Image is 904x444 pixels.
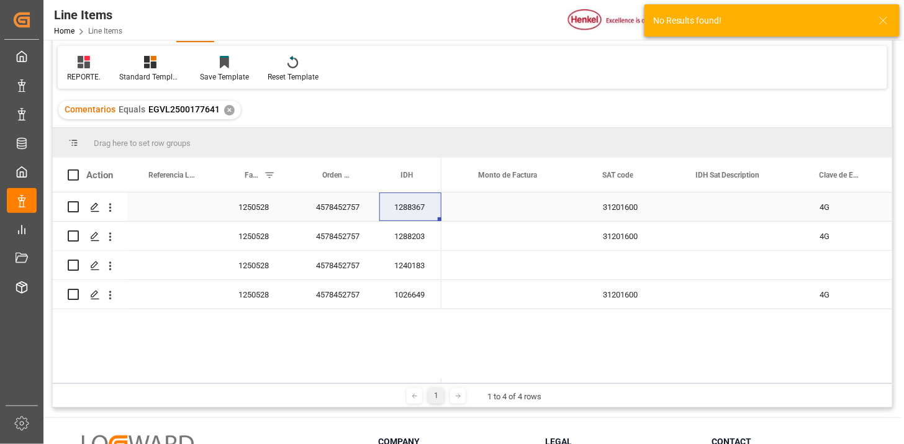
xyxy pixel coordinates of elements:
[54,27,75,35] a: Home
[805,222,888,250] div: 4G
[588,193,681,221] div: 31201600
[148,104,220,114] span: EGVL2500177641
[588,222,681,250] div: 31201600
[478,171,537,179] span: Monto de Factura
[322,171,353,179] span: Orden de Compra
[301,222,379,250] div: 4578452757
[119,104,145,114] span: Equals
[820,171,862,179] span: Clave de Embalaje
[245,171,259,179] span: Factura Comercial
[86,170,113,181] div: Action
[53,280,441,309] div: Press SPACE to select this row.
[67,71,101,83] div: REPORTE.
[695,171,760,179] span: IDH Sat Description
[428,388,444,404] div: 1
[224,251,301,279] div: 1250528
[588,280,681,309] div: 31201600
[224,280,301,309] div: 1250528
[379,222,441,250] div: 1288203
[805,280,888,309] div: 4G
[200,71,249,83] div: Save Template
[379,193,441,221] div: 1288367
[65,104,115,114] span: Comentarios
[224,105,235,116] div: ✕
[487,391,541,403] div: 1 to 4 of 4 rows
[53,222,441,251] div: Press SPACE to select this row.
[805,193,888,221] div: 4G
[400,171,413,179] span: IDH
[148,171,197,179] span: Referencia Leschaco (impo)
[53,251,441,280] div: Press SPACE to select this row.
[301,280,379,309] div: 4578452757
[94,138,191,148] span: Drag here to set row groups
[301,193,379,221] div: 4578452757
[54,6,122,24] div: Line Items
[301,251,379,279] div: 4578452757
[602,171,633,179] span: SAT code
[568,9,672,31] img: Henkel%20logo.jpg_1689854090.jpg
[379,280,441,309] div: 1026649
[379,251,441,279] div: 1240183
[268,71,319,83] div: Reset Template
[224,222,301,250] div: 1250528
[224,193,301,221] div: 1250528
[53,193,441,222] div: Press SPACE to select this row.
[119,71,181,83] div: Standard Templates
[653,14,867,27] div: No Results found!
